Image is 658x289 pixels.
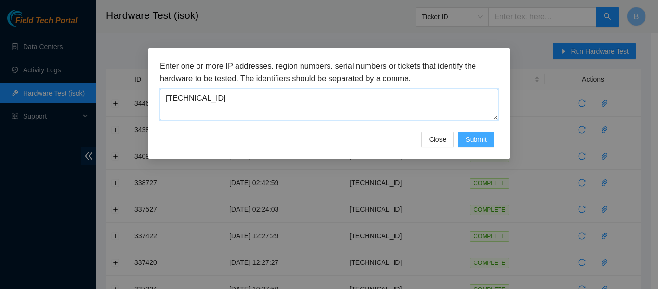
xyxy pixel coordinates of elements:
button: Close [421,132,454,147]
textarea: [TECHNICAL_ID] [160,89,498,120]
span: Close [429,134,447,145]
button: Submit [458,132,494,147]
span: Submit [465,134,487,145]
h3: Enter one or more IP addresses, region numbers, serial numbers or tickets that identify the hardw... [160,60,498,84]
